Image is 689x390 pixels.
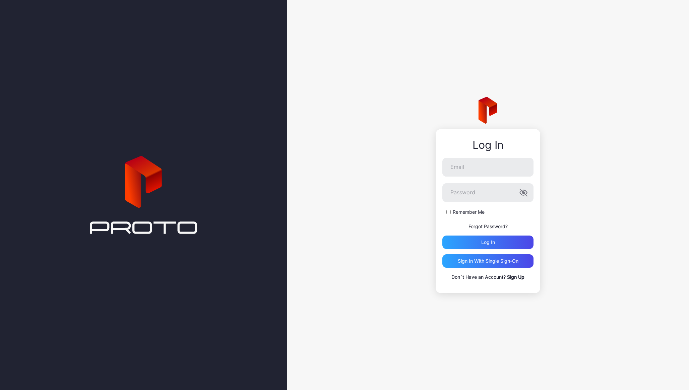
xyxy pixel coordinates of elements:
label: Remember Me [453,209,485,215]
p: Don`t Have an Account? [442,273,534,281]
div: Log In [442,139,534,151]
button: Log in [442,236,534,249]
div: Sign in With Single Sign-On [458,258,518,264]
button: Password [519,189,527,197]
input: Email [442,158,534,177]
input: Password [442,183,534,202]
a: Forgot Password? [468,223,508,229]
button: Sign in With Single Sign-On [442,254,534,268]
div: Log in [481,240,495,245]
a: Sign Up [507,274,524,280]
